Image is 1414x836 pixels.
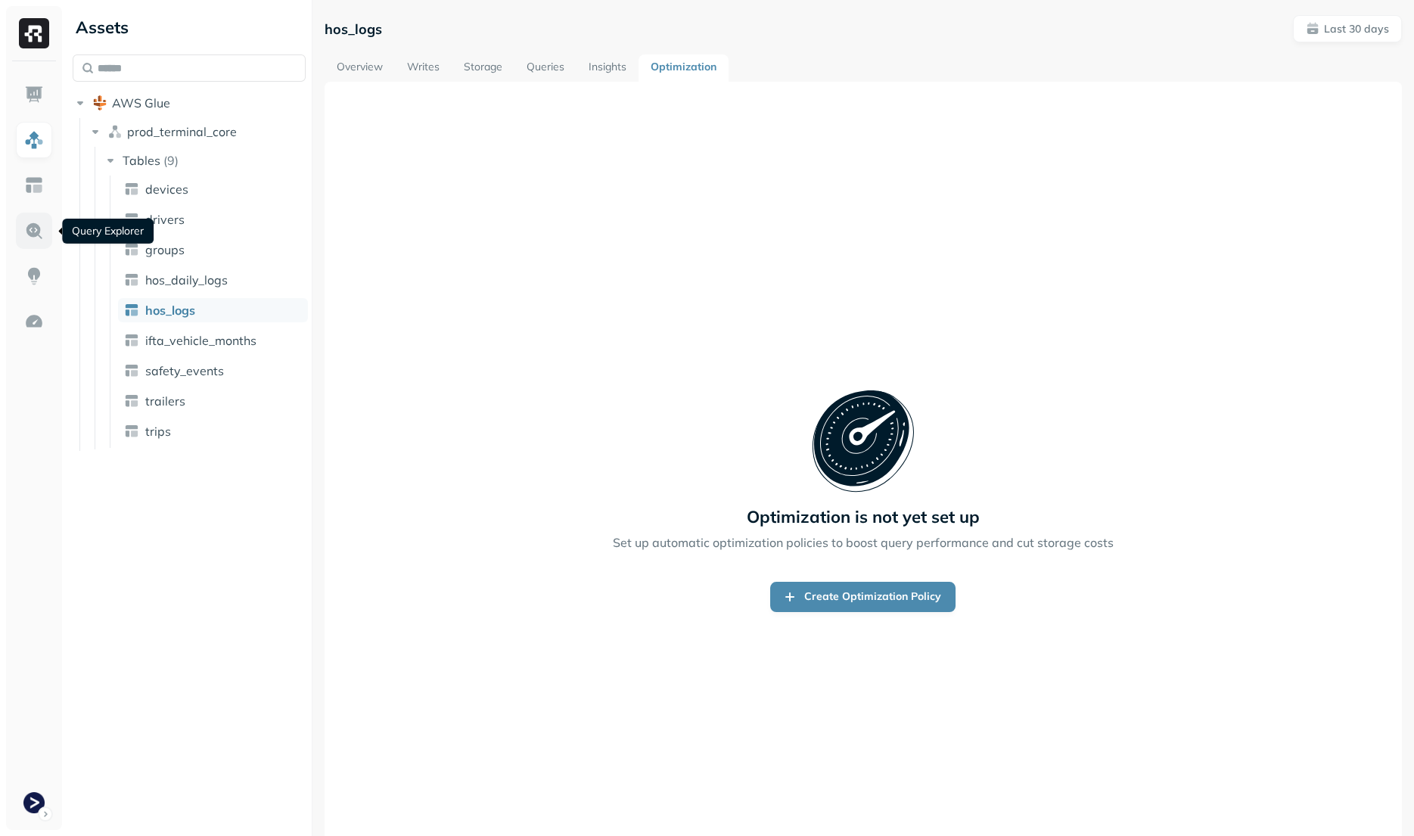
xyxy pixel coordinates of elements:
[514,54,576,82] a: Queries
[118,419,308,443] a: trips
[23,792,45,813] img: Terminal
[124,182,139,197] img: table
[19,18,49,48] img: Ryft
[124,272,139,287] img: table
[145,272,228,287] span: hos_daily_logs
[118,207,308,232] a: drivers
[124,393,139,409] img: table
[613,533,1114,552] p: Set up automatic optimization policies to boost query performance and cut storage costs
[145,212,185,227] span: drivers
[452,54,514,82] a: Storage
[124,333,139,348] img: table
[127,124,237,139] span: prod_terminal_core
[124,242,139,257] img: table
[124,424,139,439] img: table
[88,120,306,144] button: prod_terminal_core
[107,124,123,139] img: namespace
[118,268,308,292] a: hos_daily_logs
[112,95,170,110] span: AWS Glue
[145,393,185,409] span: trailers
[118,298,308,322] a: hos_logs
[325,20,382,38] p: hos_logs
[145,333,256,348] span: ifta_vehicle_months
[145,363,224,378] span: safety_events
[118,177,308,201] a: devices
[24,221,44,241] img: Query Explorer
[395,54,452,82] a: Writes
[576,54,639,82] a: Insights
[639,54,729,82] a: Optimization
[747,506,980,527] p: Optimization is not yet set up
[770,582,956,612] a: Create Optimization Policy
[24,85,44,104] img: Dashboard
[325,54,395,82] a: Overview
[118,359,308,383] a: safety_events
[73,91,306,115] button: AWS Glue
[103,148,307,172] button: Tables(9)
[124,363,139,378] img: table
[118,238,308,262] a: groups
[1293,15,1402,42] button: Last 30 days
[145,242,185,257] span: groups
[24,312,44,331] img: Optimization
[163,153,179,168] p: ( 9 )
[118,328,308,353] a: ifta_vehicle_months
[118,389,308,413] a: trailers
[24,266,44,286] img: Insights
[145,424,171,439] span: trips
[124,212,139,227] img: table
[24,176,44,195] img: Asset Explorer
[62,219,154,244] div: Query Explorer
[92,95,107,110] img: root
[123,153,160,168] span: Tables
[124,303,139,318] img: table
[145,182,188,197] span: devices
[1324,22,1389,36] p: Last 30 days
[73,15,306,39] div: Assets
[145,303,195,318] span: hos_logs
[24,130,44,150] img: Assets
